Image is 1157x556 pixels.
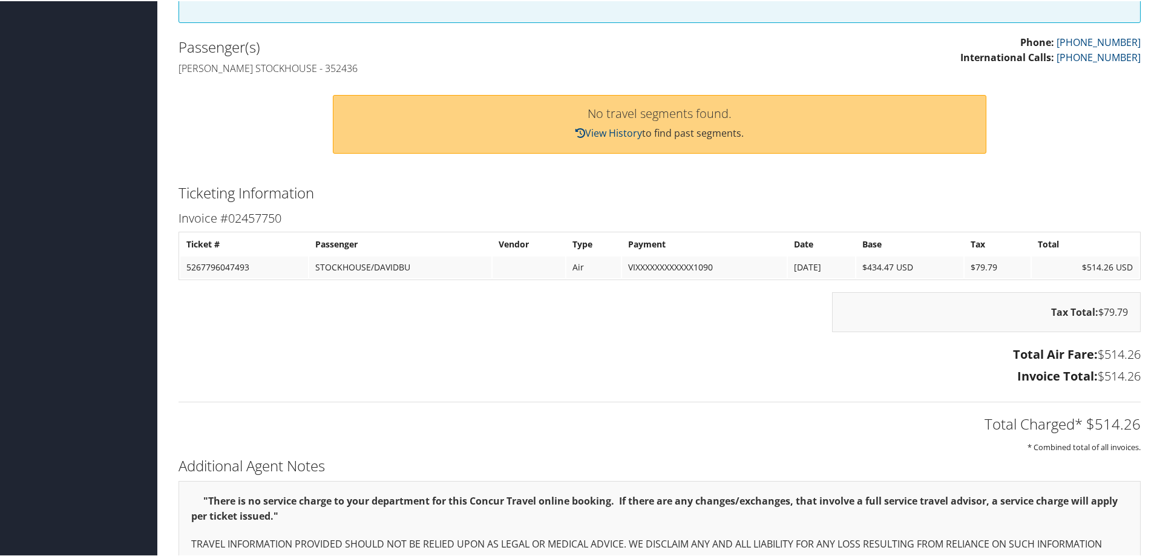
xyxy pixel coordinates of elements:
[1032,255,1139,277] td: $514.26 USD
[346,106,974,119] h3: No travel segments found.
[493,232,565,254] th: Vendor
[179,345,1141,362] h3: $514.26
[309,232,491,254] th: Passenger
[179,182,1141,202] h2: Ticketing Information
[179,61,651,74] h4: [PERSON_NAME] Stockhouse - 352436
[1028,440,1141,451] small: * Combined total of all invoices.
[1051,304,1098,318] strong: Tax Total:
[1020,34,1054,48] strong: Phone:
[1013,345,1098,361] strong: Total Air Fare:
[566,232,621,254] th: Type
[788,255,855,277] td: [DATE]
[965,255,1031,277] td: $79.79
[346,125,974,140] p: to find past segments.
[191,493,1118,522] strong: "There is no service charge to your department for this Concur Travel online booking. If there ar...
[575,125,642,139] a: View History
[856,232,963,254] th: Base
[180,255,308,277] td: 5267796047493
[788,232,855,254] th: Date
[179,36,651,56] h2: Passenger(s)
[309,255,491,277] td: STOCKHOUSE/DAVIDBU
[179,454,1141,475] h2: Additional Agent Notes
[191,535,1128,551] p: TRAVEL INFORMATION PROVIDED SHOULD NOT BE RELIED UPON AS LEGAL OR MEDICAL ADVICE. WE DISCLAIM ANY...
[566,255,621,277] td: Air
[960,50,1054,63] strong: International Calls:
[179,209,1141,226] h3: Invoice #02457750
[622,232,787,254] th: Payment
[180,232,308,254] th: Ticket #
[1032,232,1139,254] th: Total
[1057,50,1141,63] a: [PHONE_NUMBER]
[179,413,1141,433] h2: Total Charged* $514.26
[832,291,1141,331] div: $79.79
[622,255,787,277] td: VIXXXXXXXXXXXX1090
[965,232,1031,254] th: Tax
[1057,34,1141,48] a: [PHONE_NUMBER]
[856,255,963,277] td: $434.47 USD
[1017,367,1098,383] strong: Invoice Total:
[179,367,1141,384] h3: $514.26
